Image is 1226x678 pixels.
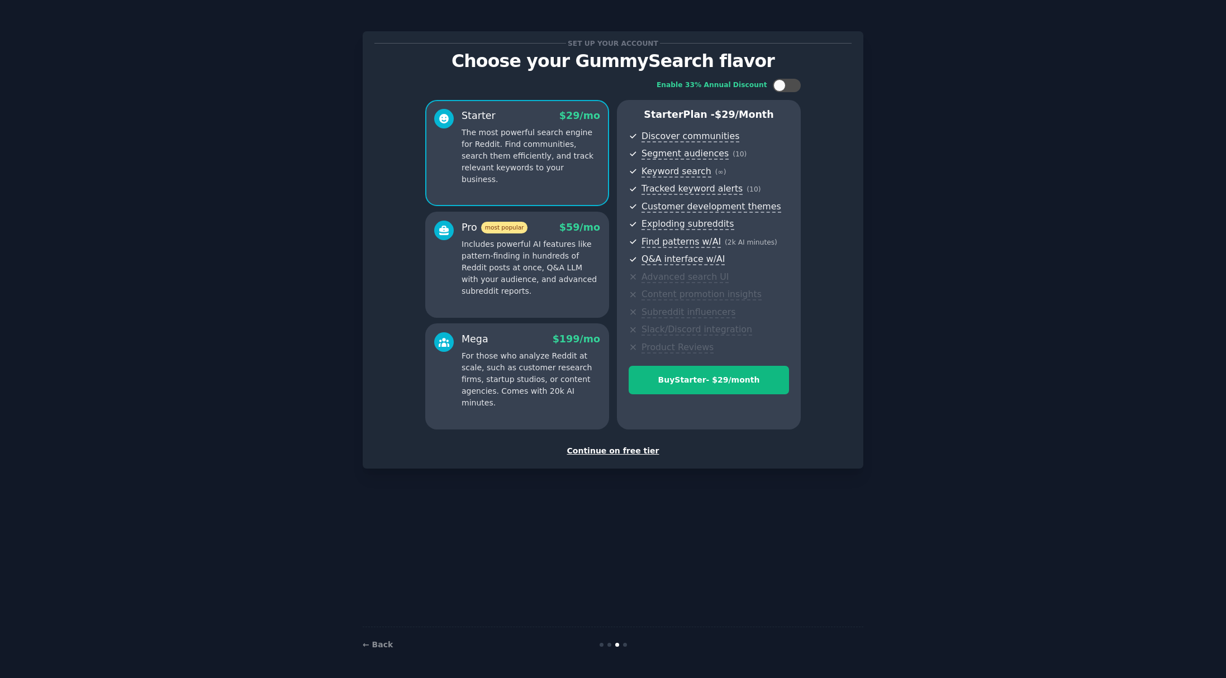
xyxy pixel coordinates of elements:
[553,333,600,345] span: $ 199 /mo
[641,324,752,336] span: Slack/Discord integration
[747,185,761,193] span: ( 10 )
[715,109,774,120] span: $ 29 /month
[725,238,777,246] span: ( 2k AI minutes )
[641,201,781,213] span: Customer development themes
[641,131,739,142] span: Discover communities
[641,254,725,265] span: Q&A interface w/AI
[641,342,714,354] span: Product Reviews
[374,51,852,71] p: Choose your GummySearch flavor
[641,289,762,300] span: Content promotion insights
[641,218,734,230] span: Exploding subreddits
[481,222,528,233] span: most popular
[462,221,528,235] div: Pro
[462,332,488,346] div: Mega
[566,37,660,49] span: Set up your account
[462,127,600,185] p: The most powerful search engine for Reddit. Find communities, search them efficiently, and track ...
[641,148,729,160] span: Segment audiences
[733,150,747,158] span: ( 10 )
[629,366,789,394] button: BuyStarter- $29/month
[641,183,743,195] span: Tracked keyword alerts
[629,108,789,122] p: Starter Plan -
[641,271,729,283] span: Advanced search UI
[657,80,767,90] div: Enable 33% Annual Discount
[559,222,600,233] span: $ 59 /mo
[559,110,600,121] span: $ 29 /mo
[462,350,600,409] p: For those who analyze Reddit at scale, such as customer research firms, startup studios, or conte...
[629,374,788,386] div: Buy Starter - $ 29 /month
[462,238,600,297] p: Includes powerful AI features like pattern-finding in hundreds of Reddit posts at once, Q&A LLM w...
[641,236,721,248] span: Find patterns w/AI
[462,109,496,123] div: Starter
[641,166,711,178] span: Keyword search
[715,168,726,176] span: ( ∞ )
[374,445,852,457] div: Continue on free tier
[641,307,735,318] span: Subreddit influencers
[363,640,393,649] a: ← Back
